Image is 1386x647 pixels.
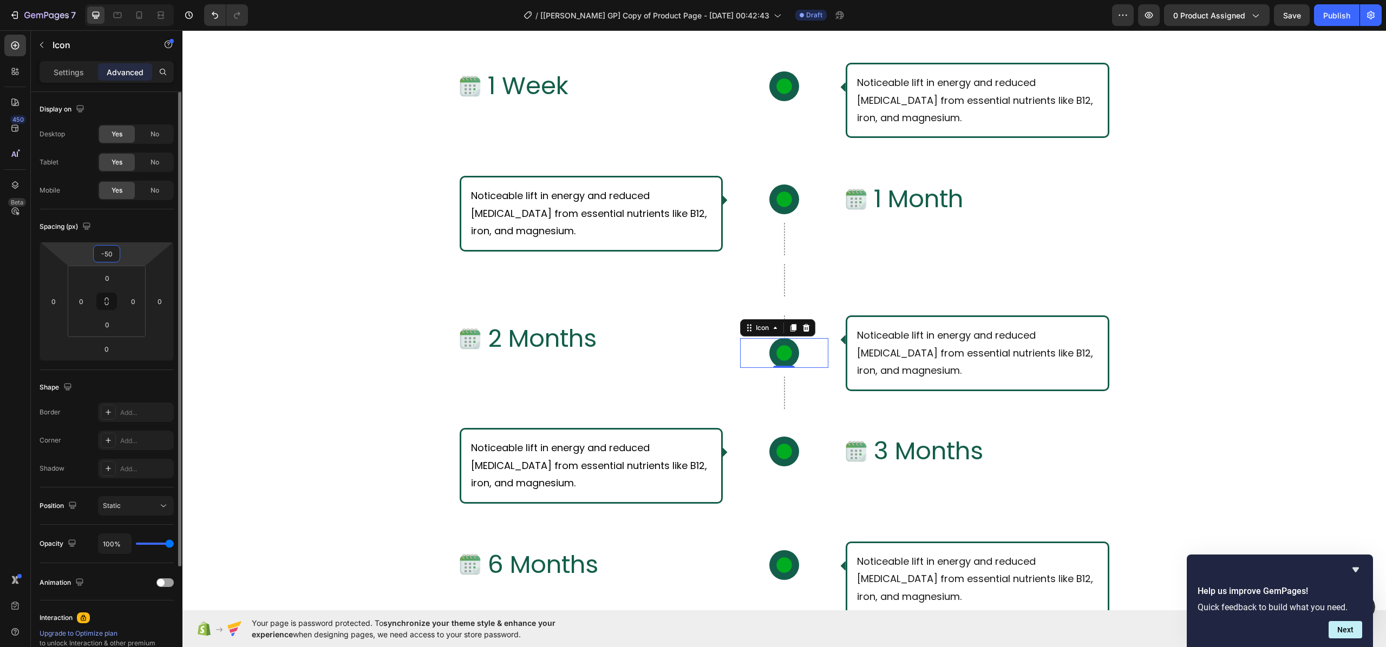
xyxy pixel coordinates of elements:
[691,399,801,443] p: 3 Months
[277,45,299,67] img: gempages_586166510674772765-28e1b56a-df2a-431a-9e28-e580fce2c5f4.png
[40,629,174,638] div: Upgrade to Optimize plan
[4,4,81,26] button: 7
[1314,4,1359,26] button: Publish
[40,499,79,513] div: Position
[96,341,117,357] input: 0
[40,576,86,590] div: Animation
[40,613,73,623] div: Interaction
[1198,585,1362,598] h2: Help us improve GemPages!
[675,523,916,575] p: Noticeable lift in energy and reduced [MEDICAL_DATA] from essential nutrients like B12, iron, and...
[1164,4,1270,26] button: 0 product assigned
[540,10,769,21] span: [[PERSON_NAME] GP] Copy of Product Page - [DATE] 00:42:43
[675,44,916,96] p: Noticeable lift in energy and reduced [MEDICAL_DATA] from essential nutrients like B12, iron, and...
[54,67,84,78] p: Settings
[1274,4,1310,26] button: Save
[45,293,62,309] input: 0
[40,435,61,445] div: Corner
[152,293,168,309] input: 0
[96,316,118,333] input: 0px
[305,286,414,330] p: 2 Months
[151,186,159,195] span: No
[40,186,60,195] div: Mobile
[289,411,525,459] span: Noticeable lift in energy and reduced [MEDICAL_DATA] from essential nutrients like B12, iron, and...
[112,129,122,139] span: Yes
[40,537,79,551] div: Opacity
[40,220,93,234] div: Spacing (px)
[40,157,58,167] div: Tablet
[1198,563,1362,638] div: Help us improve GemPages!
[96,246,117,262] input: -50
[1198,602,1362,612] p: Quick feedback to build what you need.
[98,496,174,516] button: Static
[691,147,781,190] p: 1 Month
[1329,621,1362,638] button: Next question
[120,436,171,446] div: Add...
[40,102,87,117] div: Display on
[107,67,143,78] p: Advanced
[10,115,26,124] div: 450
[151,157,159,167] span: No
[112,186,122,195] span: Yes
[125,293,141,309] input: 0px
[535,10,538,21] span: /
[8,198,26,207] div: Beta
[1283,11,1301,20] span: Save
[1323,10,1350,21] div: Publish
[663,410,685,432] img: gempages_586166510674772765-28e1b56a-df2a-431a-9e28-e580fce2c5f4.png
[182,30,1386,610] iframe: Design area
[252,618,555,639] span: synchronize your theme style & enhance your experience
[120,464,171,474] div: Add...
[103,501,121,510] span: Static
[40,407,61,417] div: Border
[40,464,64,473] div: Shadow
[112,157,122,167] span: Yes
[277,523,299,545] img: gempages_586166510674772765-28e1b56a-df2a-431a-9e28-e580fce2c5f4.png
[252,617,598,640] span: Your page is password protected. To when designing pages, we need access to your store password.
[1349,563,1362,576] button: Hide survey
[40,380,74,395] div: Shape
[277,298,299,319] img: gempages_586166510674772765-28e1b56a-df2a-431a-9e28-e580fce2c5f4.png
[99,534,131,553] input: Auto
[120,408,171,418] div: Add...
[305,34,386,77] p: 1 Week
[663,158,685,180] img: gempages_586166510674772765-28e1b56a-df2a-431a-9e28-e580fce2c5f4.png
[151,129,159,139] span: No
[53,38,145,51] p: Icon
[96,270,118,286] input: 0px
[40,129,65,139] div: Desktop
[71,9,76,22] p: 7
[204,4,248,26] div: Undo/Redo
[305,512,416,556] p: 6 Months
[73,293,89,309] input: 0px
[1173,10,1245,21] span: 0 product assigned
[806,10,822,20] span: Draft
[289,159,525,207] span: Noticeable lift in energy and reduced [MEDICAL_DATA] from essential nutrients like B12, iron, and...
[675,296,916,349] p: Noticeable lift in energy and reduced [MEDICAL_DATA] from essential nutrients like B12, iron, and...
